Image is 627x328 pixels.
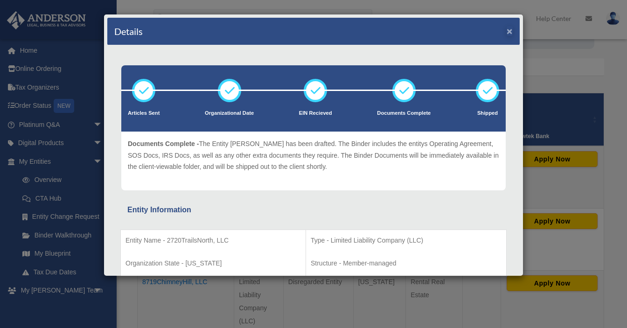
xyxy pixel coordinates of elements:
div: Entity Information [127,203,500,216]
p: Articles Sent [128,109,160,118]
p: EIN Recieved [299,109,332,118]
p: Shipped [476,109,499,118]
p: Type - Limited Liability Company (LLC) [311,235,502,246]
p: The Entity [PERSON_NAME] has been drafted. The Binder includes the entitys Operating Agreement, S... [128,138,499,173]
p: Structure - Member-managed [311,258,502,269]
button: × [507,26,513,36]
p: Entity Name - 2720TrailsNorth, LLC [125,235,301,246]
p: Organizational Date [205,109,254,118]
p: Documents Complete [377,109,431,118]
h4: Details [114,25,143,38]
span: Documents Complete - [128,140,199,147]
p: Organization State - [US_STATE] [125,258,301,269]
